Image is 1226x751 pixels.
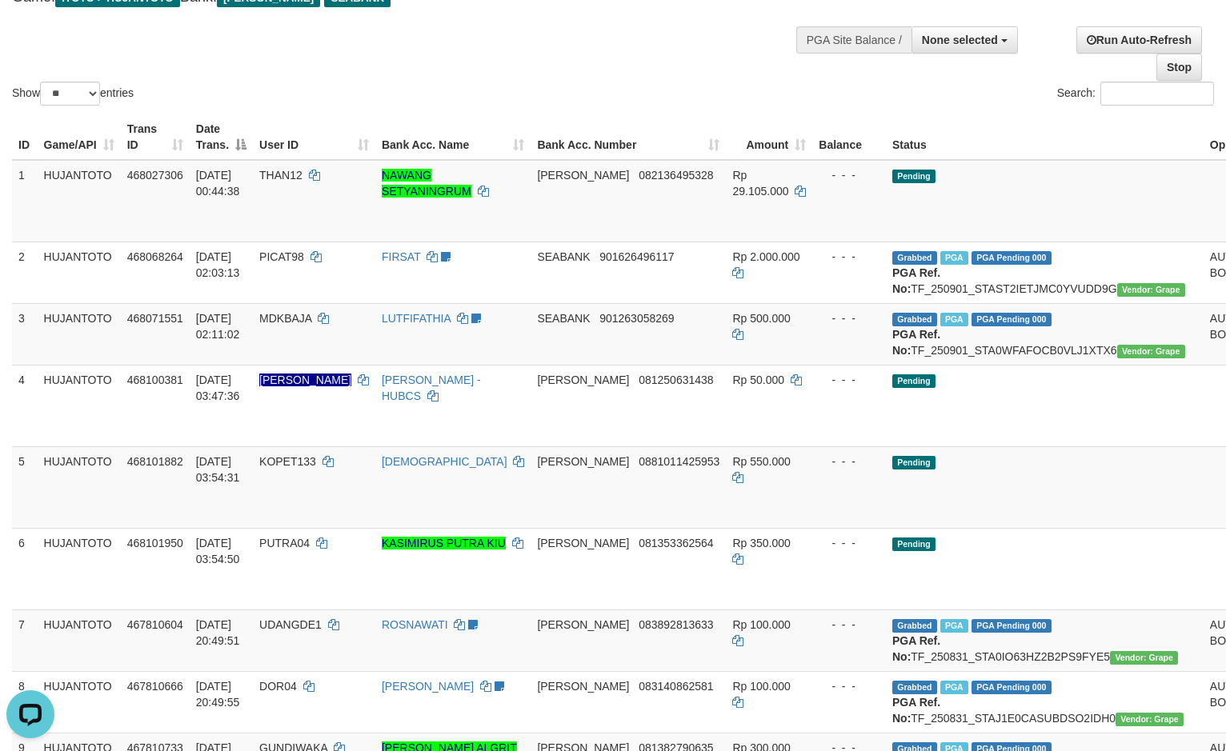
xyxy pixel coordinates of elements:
[726,114,812,160] th: Amount: activate to sort column ascending
[732,680,790,693] span: Rp 100.000
[732,169,788,198] span: Rp 29.105.000
[1057,82,1214,106] label: Search:
[812,114,886,160] th: Balance
[196,680,240,709] span: [DATE] 20:49:55
[12,160,38,242] td: 1
[38,160,121,242] td: HUJANTOTO
[537,250,590,263] span: SEABANK
[892,328,940,357] b: PGA Ref. No:
[259,680,297,693] span: DOR04
[6,6,54,54] button: Open LiveChat chat widget
[892,170,936,183] span: Pending
[38,446,121,528] td: HUJANTOTO
[732,312,790,325] span: Rp 500.000
[531,114,726,160] th: Bank Acc. Number: activate to sort column ascending
[886,242,1204,303] td: TF_250901_STAST2IETJMC0YVUDD9G
[892,537,936,551] span: Pending
[127,455,183,468] span: 468101882
[892,696,940,725] b: PGA Ref. No:
[639,374,713,386] span: Copy 081250631438 to clipboard
[732,455,790,468] span: Rp 550.000
[537,169,629,182] span: [PERSON_NAME]
[819,249,879,265] div: - - -
[382,312,451,325] a: LUTFIFATHIA
[892,374,936,388] span: Pending
[892,313,937,326] span: Grabbed
[196,618,240,647] span: [DATE] 20:49:51
[940,681,968,694] span: Marked by aeokris
[127,250,183,263] span: 468068264
[972,619,1052,633] span: PGA Pending
[259,618,322,631] span: UDANGDE1
[127,537,183,549] span: 468101950
[12,303,38,365] td: 3
[375,114,531,160] th: Bank Acc. Name: activate to sort column ascending
[819,310,879,326] div: - - -
[819,617,879,633] div: - - -
[259,374,351,386] span: Nama rekening ada tanda titik/strip, harap diedit
[40,82,100,106] select: Showentries
[537,374,629,386] span: [PERSON_NAME]
[127,169,183,182] span: 468027306
[639,537,713,549] span: Copy 081353362564 to clipboard
[732,374,784,386] span: Rp 50.000
[537,680,629,693] span: [PERSON_NAME]
[38,365,121,446] td: HUJANTOTO
[922,34,998,46] span: None selected
[259,250,304,263] span: PICAT98
[1156,54,1202,81] a: Stop
[1100,82,1214,106] input: Search:
[886,671,1204,733] td: TF_250831_STAJ1E0CASUBDSO2IDH0
[259,455,316,468] span: KOPET133
[190,114,253,160] th: Date Trans.: activate to sort column descending
[12,671,38,733] td: 8
[972,681,1052,694] span: PGA Pending
[12,82,134,106] label: Show entries
[886,609,1204,671] td: TF_250831_STA0IO63HZ2B2PS9FYE5
[537,312,590,325] span: SEABANK
[796,26,911,54] div: PGA Site Balance /
[382,455,507,468] a: [DEMOGRAPHIC_DATA]
[892,681,937,694] span: Grabbed
[732,250,799,263] span: Rp 2.000.000
[1076,26,1202,54] a: Run Auto-Refresh
[196,250,240,279] span: [DATE] 02:03:13
[892,634,940,663] b: PGA Ref. No:
[819,372,879,388] div: - - -
[892,619,937,633] span: Grabbed
[639,169,713,182] span: Copy 082136495328 to clipboard
[940,619,968,633] span: Marked by aeokris
[732,618,790,631] span: Rp 100.000
[12,528,38,609] td: 6
[1116,713,1184,726] span: Vendor URL: https://settle31.1velocity.biz
[639,455,719,468] span: Copy 0881011425953 to clipboard
[38,609,121,671] td: HUJANTOTO
[732,537,790,549] span: Rp 350.000
[12,114,38,160] th: ID
[12,446,38,528] td: 5
[253,114,375,160] th: User ID: activate to sort column ascending
[259,537,310,549] span: PUTRA04
[196,312,240,341] span: [DATE] 02:11:02
[196,537,240,565] span: [DATE] 03:54:50
[599,250,674,263] span: Copy 901626496117 to clipboard
[196,374,240,402] span: [DATE] 03:47:36
[196,455,240,484] span: [DATE] 03:54:31
[12,365,38,446] td: 4
[599,312,674,325] span: Copy 901263058269 to clipboard
[537,537,629,549] span: [PERSON_NAME]
[259,169,302,182] span: THAN12
[127,680,183,693] span: 467810666
[121,114,190,160] th: Trans ID: activate to sort column ascending
[972,251,1052,265] span: PGA Pending
[940,313,968,326] span: Marked by aeowina
[38,303,121,365] td: HUJANTOTO
[12,242,38,303] td: 2
[1110,651,1178,665] span: Vendor URL: https://settle31.1velocity.biz
[819,453,879,469] div: - - -
[911,26,1018,54] button: None selected
[892,251,937,265] span: Grabbed
[639,680,713,693] span: Copy 083140862581 to clipboard
[892,266,940,295] b: PGA Ref. No:
[382,250,421,263] a: FIRSAT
